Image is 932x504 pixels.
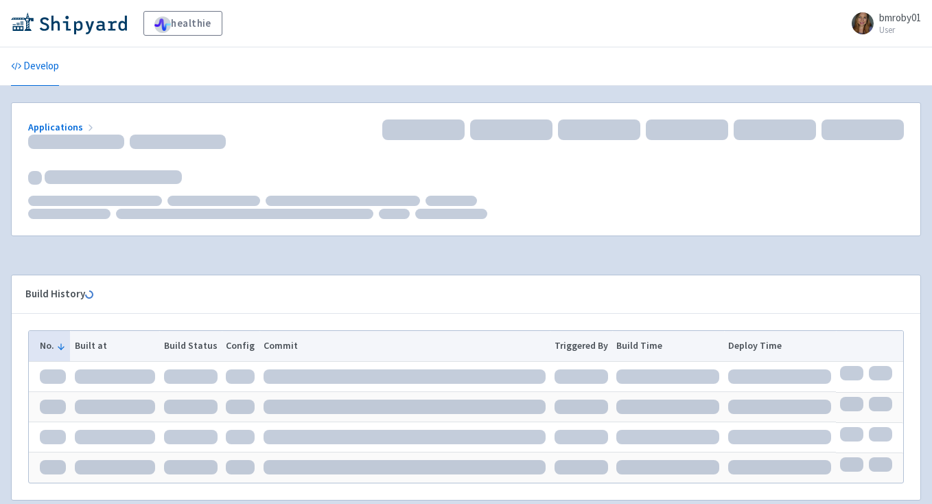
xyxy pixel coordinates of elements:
span: bmroby01 [879,11,921,24]
th: Config [222,331,259,361]
a: Develop [11,47,59,86]
small: User [879,25,921,34]
th: Build Status [159,331,222,361]
th: Built at [70,331,159,361]
a: Applications [28,121,96,133]
a: bmroby01 User [843,12,921,34]
button: No. [40,339,66,353]
img: Shipyard logo [11,12,127,34]
th: Commit [259,331,550,361]
th: Triggered By [550,331,612,361]
th: Deploy Time [724,331,836,361]
div: Build History [25,286,885,302]
th: Build Time [612,331,724,361]
a: healthie [143,11,222,36]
